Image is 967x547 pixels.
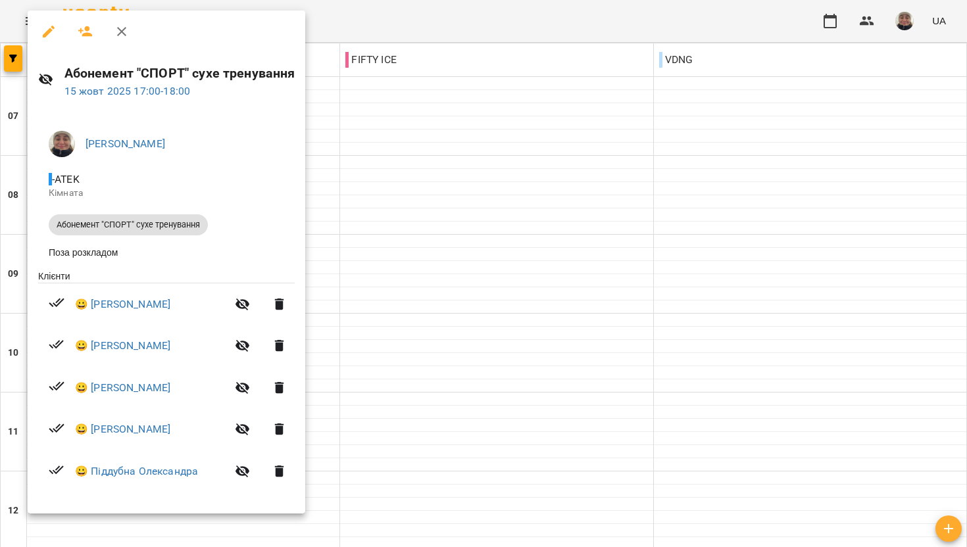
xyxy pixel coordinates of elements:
[49,378,64,394] svg: Візит сплачено
[49,420,64,436] svg: Візит сплачено
[49,219,208,231] span: Абонемент "СПОРТ" сухе тренування
[49,187,284,200] p: Кімната
[38,270,295,498] ul: Клієнти
[75,297,170,312] a: 😀 [PERSON_NAME]
[49,337,64,352] svg: Візит сплачено
[64,85,191,97] a: 15 жовт 2025 17:00-18:00
[75,464,198,479] a: 😀 Піддубна Олександра
[49,295,64,310] svg: Візит сплачено
[49,462,64,478] svg: Візит сплачено
[75,338,170,354] a: 😀 [PERSON_NAME]
[38,241,295,264] li: Поза розкладом
[49,173,82,185] span: - ATEK
[49,131,75,157] img: 4cf27c03cdb7f7912a44474f3433b006.jpeg
[75,421,170,437] a: 😀 [PERSON_NAME]
[86,137,165,150] a: [PERSON_NAME]
[64,63,295,83] h6: Абонемент "СПОРТ" сухе тренування
[75,380,170,396] a: 😀 [PERSON_NAME]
